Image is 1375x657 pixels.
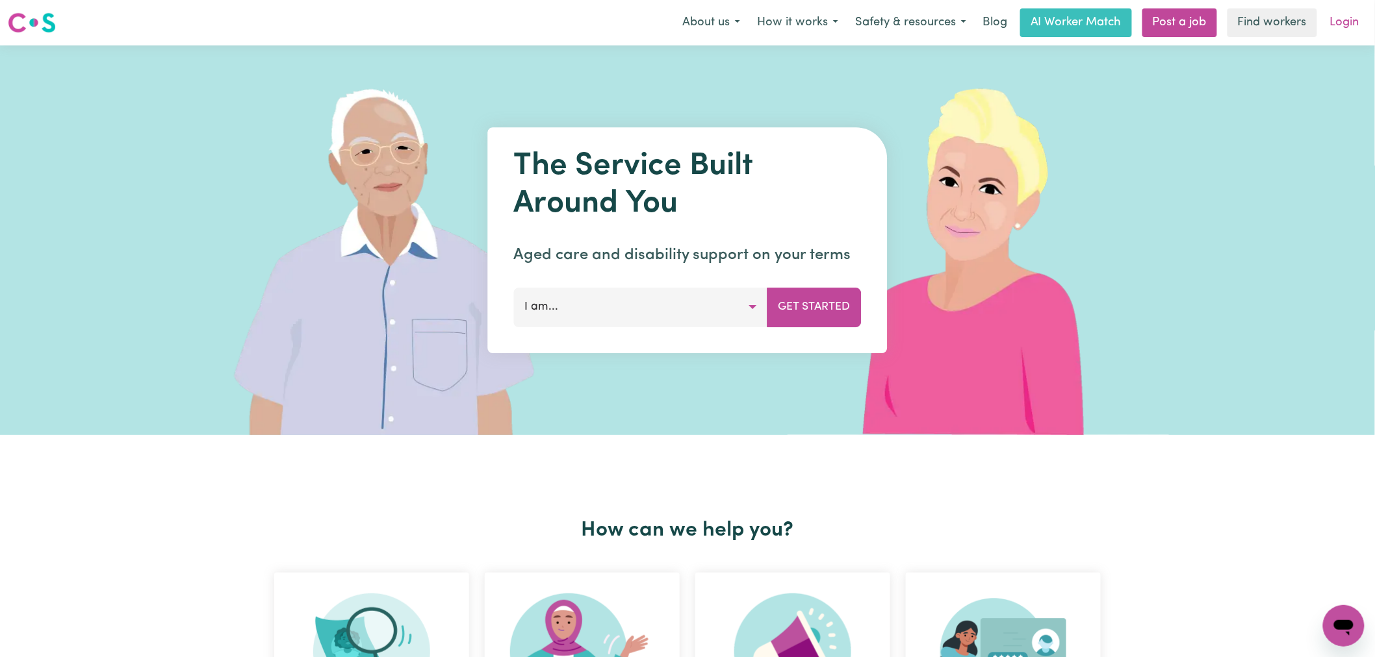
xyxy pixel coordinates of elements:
button: About us [674,9,749,36]
button: How it works [749,9,847,36]
a: Login [1322,8,1367,37]
h2: How can we help you? [266,518,1109,543]
a: Post a job [1142,8,1217,37]
a: AI Worker Match [1020,8,1132,37]
a: Careseekers logo [8,8,56,38]
a: Blog [975,8,1015,37]
a: Find workers [1227,8,1317,37]
button: Get Started [767,288,862,327]
iframe: Button to launch messaging window [1323,605,1365,647]
button: Safety & resources [847,9,975,36]
h1: The Service Built Around You [514,148,862,223]
p: Aged care and disability support on your terms [514,243,862,267]
button: I am... [514,288,768,327]
img: Careseekers logo [8,11,56,34]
